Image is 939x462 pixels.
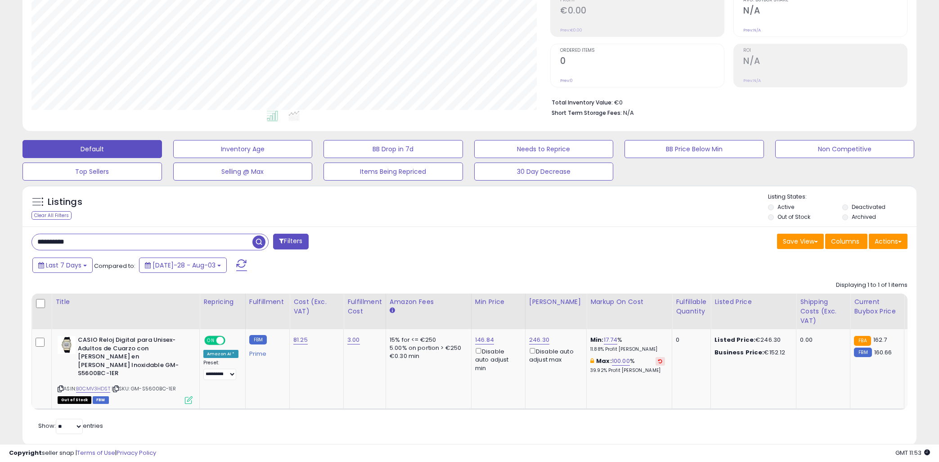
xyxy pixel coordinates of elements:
button: BB Price Below Min [625,140,764,158]
div: Disable auto adjust min [475,346,518,372]
button: Items Being Repriced [323,163,463,181]
div: Fulfillment [249,297,286,307]
button: 30 Day Decrease [474,163,614,181]
p: 11.88% Profit [PERSON_NAME] [590,346,665,353]
span: Columns [831,237,859,246]
small: FBA [854,336,871,346]
small: Prev: 0 [560,78,573,83]
button: BB Drop in 7d [323,140,463,158]
div: Amazon Fees [390,297,467,307]
span: OFF [224,337,238,344]
small: Prev: N/A [743,27,761,33]
button: Columns [825,234,867,249]
div: 5.00% on portion > €250 [390,344,464,352]
span: All listings that are currently out of stock and unavailable for purchase on Amazon [58,396,91,404]
div: Repricing [203,297,242,307]
div: Prime [249,347,283,358]
h2: N/A [743,5,907,18]
span: Show: entries [38,421,103,430]
a: Terms of Use [77,448,115,457]
div: % [590,357,665,374]
div: 15% for <= €250 [390,336,464,344]
div: seller snap | | [9,449,156,457]
span: N/A [623,109,634,117]
b: Short Term Storage Fees: [552,109,622,117]
label: Archived [852,213,876,221]
a: B0CMV3HDST [76,385,110,393]
label: Deactivated [852,203,885,211]
button: Filters [273,234,308,249]
div: Fulfillable Quantity [676,297,707,316]
b: Business Price: [714,348,764,357]
button: Non Competitive [775,140,915,158]
span: [DATE]-28 - Aug-03 [153,261,216,270]
div: €152.12 [714,349,789,357]
b: Total Inventory Value: [552,99,613,106]
span: 2025-08-11 11:53 GMT [895,448,930,457]
small: Prev: N/A [743,78,761,83]
button: Last 7 Days [32,258,93,273]
a: 146.84 [475,335,494,344]
div: Current Buybox Price [854,297,900,316]
button: Actions [869,234,908,249]
div: €0.30 min [390,352,464,360]
div: Amazon AI * [203,350,238,358]
button: Selling @ Max [173,163,313,181]
div: Preset: [203,360,238,380]
b: Min: [590,335,604,344]
span: ROI [743,48,907,53]
p: Listing States: [768,193,917,201]
small: FBM [854,348,872,357]
div: Title [55,297,196,307]
small: Prev: €0.00 [560,27,582,33]
strong: Copyright [9,448,42,457]
div: Min Price [475,297,521,307]
span: | SKU: GM-S5600BC-1ER [112,385,176,392]
label: Active [777,203,794,211]
a: 100.00 [612,357,630,366]
img: 412P7nEwpML._SL40_.jpg [58,336,76,354]
small: Amazon Fees. [390,307,395,315]
div: Clear All Filters [31,211,72,220]
div: 0.00 [800,336,843,344]
h5: Listings [48,196,82,208]
div: 0 [676,336,704,344]
span: Compared to: [94,262,135,270]
small: FBM [249,335,267,344]
h2: N/A [743,56,907,68]
b: Max: [596,357,612,365]
a: 246.30 [529,335,549,344]
span: FBM [93,396,109,404]
a: 17.74 [604,335,618,344]
h2: €0.00 [560,5,724,18]
div: [PERSON_NAME] [529,297,583,307]
p: 39.92% Profit [PERSON_NAME] [590,367,665,374]
button: Save View [777,234,824,249]
div: Markup on Cost [590,297,668,307]
label: Out of Stock [777,213,810,221]
button: Default [22,140,162,158]
div: Disable auto adjust max [529,346,580,364]
div: Fulfillment Cost [347,297,382,316]
a: 3.00 [347,335,360,344]
div: Listed Price [714,297,792,307]
button: Needs to Reprice [474,140,614,158]
span: ON [205,337,216,344]
div: Cost (Exc. VAT) [293,297,340,316]
button: Top Sellers [22,163,162,181]
div: €246.30 [714,336,789,344]
div: Shipping Costs (Exc. VAT) [800,297,846,326]
button: Inventory Age [173,140,313,158]
span: 162.7 [873,335,887,344]
h2: 0 [560,56,724,68]
b: CASIO Reloj Digital para Unisex-Adultos de Cuarzo con [PERSON_NAME] en [PERSON_NAME] Inoxidable G... [78,336,187,380]
th: The percentage added to the cost of goods (COGS) that forms the calculator for Min & Max prices. [587,294,672,329]
div: Displaying 1 to 1 of 1 items [836,281,908,290]
b: Listed Price: [714,335,755,344]
span: 160.66 [874,348,892,357]
button: [DATE]-28 - Aug-03 [139,258,227,273]
a: Privacy Policy [117,448,156,457]
div: % [590,336,665,353]
a: 81.25 [293,335,308,344]
div: ASIN: [58,336,193,403]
